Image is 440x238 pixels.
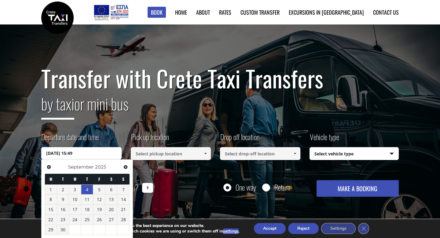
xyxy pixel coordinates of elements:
[121,163,130,171] a: Next
[110,176,112,182] span: Saturday
[93,195,105,204] a: 12
[117,215,129,225] a: 28
[46,165,51,169] span: Previous
[105,205,117,214] a: 20
[93,215,105,225] a: 26
[289,8,364,16] a: Excursions in [GEOGRAPHIC_DATA]
[57,205,69,214] a: 16
[69,185,81,195] a: 3
[105,185,117,195] a: 6
[57,225,69,235] a: 30
[69,195,81,204] a: 10
[45,185,57,195] a: 1
[274,184,290,191] label: Return
[196,8,210,16] a: About
[81,205,93,214] a: 18
[98,176,100,182] span: Friday
[220,132,259,147] label: Drop off location
[105,195,117,204] a: 13
[41,14,74,20] a: Crete Taxi Transfers | Safe Taxi Transfer Services from to Heraklion Airport, Chania Airport, Ret...
[122,176,124,182] span: Sunday
[74,176,76,182] span: Wednesday
[95,164,106,170] span: 2025
[69,205,81,214] a: 17
[117,205,129,214] a: 21
[86,176,88,182] span: Thursday
[93,3,129,21] img: e-bannersEUERDF180X90.jpg
[70,229,240,234] p: You can find out more about which cookies we are using or switch them off in .
[310,132,339,147] label: Vehicle type
[131,147,211,160] input: Select pickup location
[70,223,240,229] p: We are using cookies to give you the best experience on our website.
[69,215,81,225] a: 24
[81,215,93,225] a: 25
[321,223,356,234] button: Settings
[93,205,105,214] a: 19
[41,91,399,124] h2: or mini bus
[81,185,93,195] a: 4
[220,147,300,160] input: Select drop-off location
[123,165,128,169] span: Next
[41,132,99,147] label: Departure date and time
[105,215,117,225] a: 27
[45,225,57,235] a: 29
[57,185,69,195] a: 2
[236,184,256,191] label: One way
[57,195,69,204] a: 9
[117,185,129,195] a: 7
[117,195,129,204] a: 14
[290,147,300,160] a: Show All Items
[358,223,369,234] button: Close GDPR Cookie Banner
[219,8,231,16] a: Rates
[254,223,286,234] button: Accept
[310,147,399,160] span: Select vehicle type
[223,229,239,234] button: settings
[45,163,53,171] a: Previous
[317,180,399,197] button: MAKE A BOOKING
[93,185,105,195] a: 5
[81,195,93,204] a: 11
[41,65,399,91] h1: Transfer with Crete Taxi Transfers
[200,147,211,160] a: Show All Items
[41,92,74,120] span: by taxi
[50,176,52,182] span: Monday
[68,164,94,170] span: September
[45,205,57,214] a: 15
[45,195,57,204] a: 8
[373,8,399,16] a: Contact us
[41,2,74,34] img: Crete Taxi Transfers | Safe Taxi Transfer Services from to Heraklion Airport, Chania Airport, Ret...
[288,223,319,234] button: Reject
[131,132,169,147] label: Pick up location
[175,8,187,16] a: Home
[240,8,280,16] a: Custom Transfer
[45,215,57,225] a: 22
[57,215,69,225] a: 23
[62,176,64,182] span: Tuesday
[148,7,166,18] a: Book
